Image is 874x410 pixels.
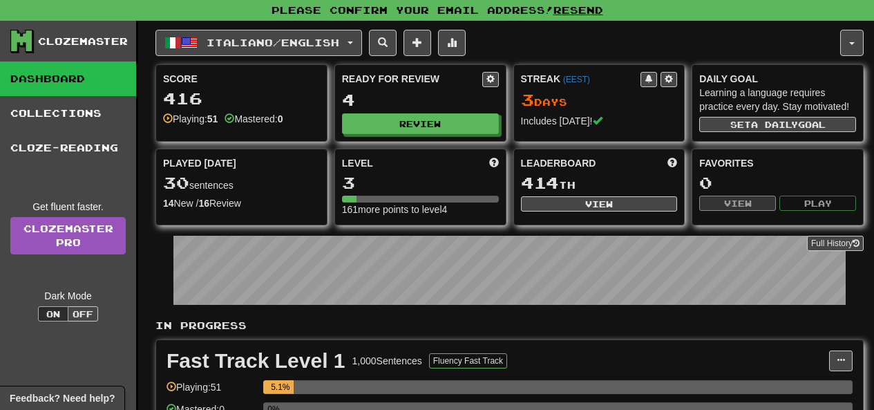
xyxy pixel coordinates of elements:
button: Play [779,196,856,211]
button: Full History [807,236,864,251]
div: sentences [163,174,320,192]
div: Includes [DATE]! [521,114,678,128]
a: ClozemasterPro [10,217,126,254]
button: View [521,196,678,212]
div: Favorites [699,156,856,170]
span: Level [342,156,373,170]
button: Off [68,306,98,322]
div: Playing: 51 [167,380,256,403]
div: Learning a language requires practice every day. Stay motivated! [699,86,856,113]
div: 161 more points to level 4 [342,203,499,216]
span: 3 [521,90,534,109]
div: 416 [163,90,320,107]
div: 5.1% [267,380,293,394]
strong: 14 [163,198,174,209]
div: Streak [521,72,641,86]
button: On [38,306,68,322]
div: Score [163,72,320,86]
div: Playing: [163,112,218,126]
div: Day s [521,91,678,109]
span: 414 [521,173,559,192]
button: View [699,196,776,211]
button: Add sentence to collection [403,30,431,56]
span: Leaderboard [521,156,596,170]
div: Mastered: [225,112,283,126]
div: 3 [342,174,499,192]
div: 4 [342,91,499,109]
div: Daily Goal [699,72,856,86]
div: 0 [699,174,856,192]
span: Score more points to level up [489,156,499,170]
span: 30 [163,173,189,192]
button: Fluency Fast Track [429,353,507,369]
span: This week in points, UTC [667,156,677,170]
div: 1,000 Sentences [352,354,422,368]
button: More stats [438,30,466,56]
div: Get fluent faster. [10,200,126,214]
div: Clozemaster [38,35,128,48]
button: Search sentences [369,30,397,56]
strong: 0 [278,113,283,124]
span: a daily [751,120,798,129]
strong: 16 [198,198,209,209]
div: Dark Mode [10,289,126,303]
span: Italiano / English [207,37,339,48]
span: Played [DATE] [163,156,236,170]
p: In Progress [155,319,864,333]
button: Seta dailygoal [699,117,856,132]
div: New / Review [163,196,320,210]
span: Open feedback widget [10,391,115,405]
a: (EEST) [563,75,590,84]
div: Fast Track Level 1 [167,351,345,371]
button: Italiano/English [155,30,362,56]
div: Ready for Review [342,72,482,86]
button: Review [342,113,499,134]
div: th [521,174,678,192]
a: Resend [553,4,603,16]
strong: 51 [207,113,218,124]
